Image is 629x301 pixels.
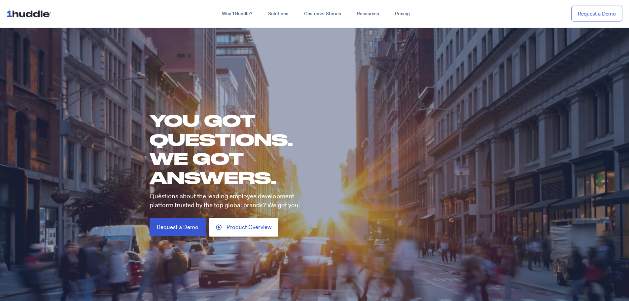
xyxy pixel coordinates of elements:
[296,8,349,20] a: Customer Stories
[571,6,622,22] a: Request a Demo
[260,8,296,20] a: Solutions
[214,8,260,20] a: Why 1Huddle?
[387,8,418,20] a: Pricing
[349,8,387,20] a: Resources
[7,7,54,20] img: ...
[150,111,315,187] h1: You GOT QUESTIONS. WE GOT ANSWERS.
[209,218,278,237] a: Product Overview
[157,224,198,230] span: Request a Demo
[150,218,206,236] a: Request a Demo
[150,192,308,209] p: Questions about the leading employee development platform trusted by the top global brands? We go...
[227,224,271,230] span: Product Overview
